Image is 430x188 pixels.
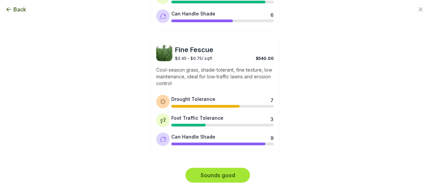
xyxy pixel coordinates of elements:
div: Drought Tolerance [171,96,215,103]
img: Fine Fescue sod image [156,45,172,61]
span: Back [13,5,26,13]
div: 7 [270,97,273,102]
img: Drought tolerance icon [160,98,166,105]
button: Sounds good [185,168,250,183]
span: Fine Fescue [175,45,274,54]
div: Foot Traffic Tolerance [171,114,223,121]
span: $0.45 - $0.75 / sqft [175,56,212,61]
div: 9 [270,135,273,140]
div: 3 [270,116,273,121]
button: Back [5,5,26,13]
p: Cool-season grass, shade-tolerant, fine texture, low maintenance, ideal for low-traffic lawns and... [156,67,274,87]
span: $540.00 [256,56,274,61]
div: Can Handle Shade [171,133,215,140]
img: Shade tolerance icon [160,136,166,143]
img: Foot traffic tolerance icon [160,117,166,124]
